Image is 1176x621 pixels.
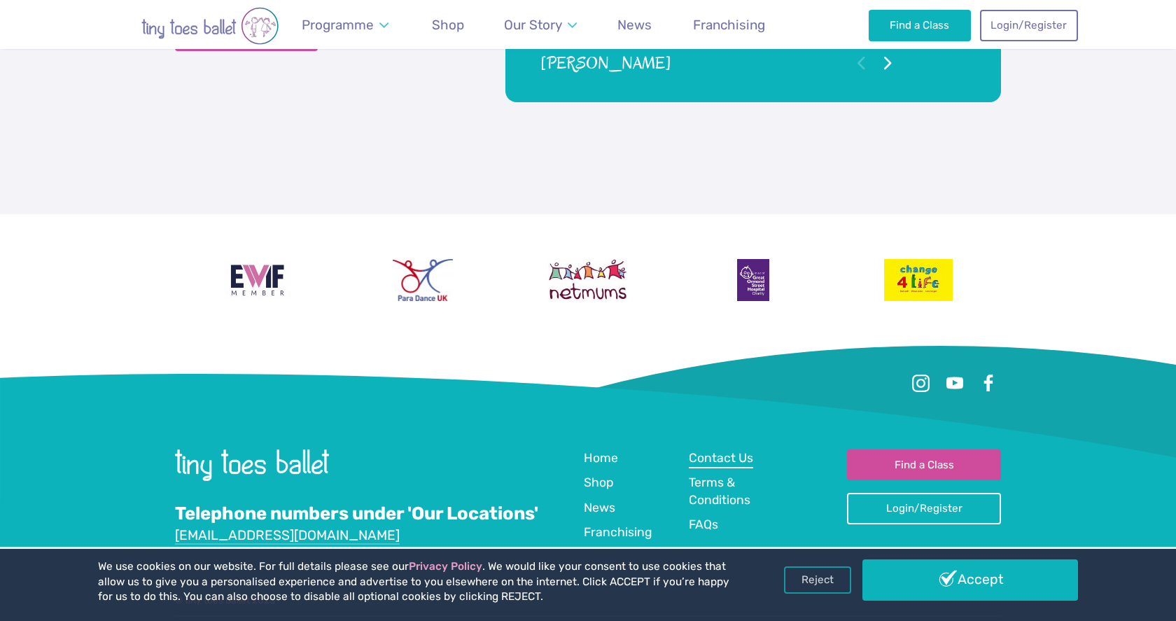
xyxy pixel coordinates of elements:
a: Franchising [686,8,771,41]
span: News [584,501,615,515]
a: News [584,499,615,518]
a: Youtube [942,371,967,396]
a: Shop [425,8,470,41]
span: FAQs [689,517,718,531]
a: Find a Class [847,449,1001,480]
span: Contact Us [689,451,753,465]
span: Franchising [584,525,652,539]
span: Franchising [693,17,765,33]
img: Encouraging Women Into Franchising [225,259,291,301]
a: News [611,8,659,41]
a: FAQs [689,516,718,535]
cite: [PERSON_NAME] [540,34,671,75]
span: Shop [584,475,613,489]
a: [EMAIL_ADDRESS][DOMAIN_NAME] [175,527,400,545]
a: Contact Us [689,449,753,468]
a: Home [584,449,618,468]
a: Terms & Conditions [689,474,781,510]
img: tiny toes ballet [175,449,329,481]
img: tiny toes ballet [98,7,322,45]
a: Login/Register [847,493,1001,524]
span: Our Story [504,17,562,33]
a: Login/Register [980,10,1078,41]
a: Our Story [498,8,584,41]
a: Accept [862,559,1078,600]
span: Home [584,451,618,465]
span: Shop [432,17,464,33]
span: News [617,17,652,33]
span: Terms & Conditions [689,475,750,507]
a: Privacy Policy [409,560,482,573]
a: Franchising [584,524,652,543]
button: Go to next testimonial [875,50,902,76]
p: We use cookies on our website. For full details please see our . We would like your consent to us... [98,559,735,605]
a: Reject [784,566,851,593]
a: Programme [295,8,395,41]
a: Telephone numbers under 'Our Locations' [175,503,538,525]
a: Shop [584,474,613,493]
a: Instagram [909,371,934,396]
img: Para Dance UK [393,259,453,301]
span: Programme [302,17,374,33]
a: Find a Class [869,10,972,41]
a: Facebook [976,371,1001,396]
